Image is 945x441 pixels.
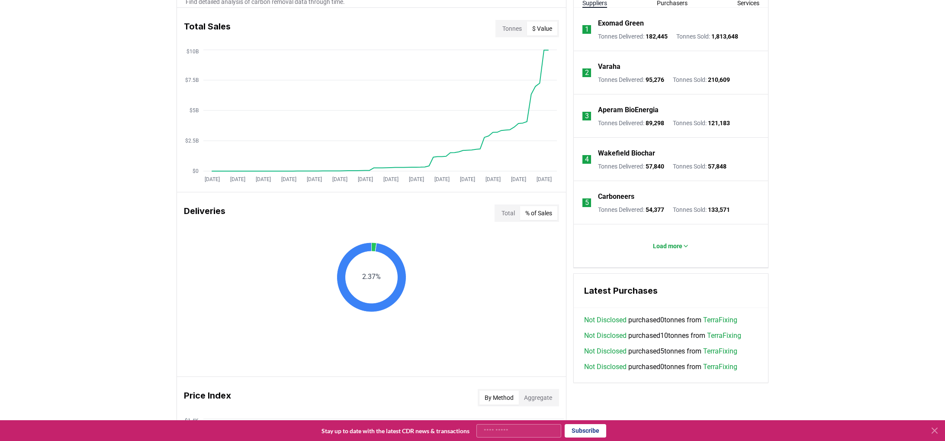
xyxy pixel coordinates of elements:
[497,22,527,36] button: Tonnes
[708,76,730,83] span: 210,609
[585,154,589,165] p: 4
[598,191,634,202] a: Carboneers
[383,176,399,182] tspan: [DATE]
[584,331,627,341] a: Not Disclosed
[307,176,322,182] tspan: [DATE]
[646,76,664,83] span: 95,276
[707,331,741,341] a: TerraFixing
[520,206,557,220] button: % of Sales
[646,120,664,126] span: 89,298
[673,75,730,84] p: Tonnes Sold :
[598,105,659,115] a: Aperam BioEnergia
[184,20,231,37] h3: Total Sales
[479,391,519,405] button: By Method
[281,176,296,182] tspan: [DATE]
[646,206,664,213] span: 54,377
[256,176,271,182] tspan: [DATE]
[193,168,199,174] tspan: $0
[673,119,730,127] p: Tonnes Sold :
[184,389,231,406] h3: Price Index
[646,237,696,255] button: Load more
[185,138,199,144] tspan: $2.5B
[598,75,664,84] p: Tonnes Delivered :
[519,391,557,405] button: Aggregate
[708,206,730,213] span: 133,571
[205,176,220,182] tspan: [DATE]
[598,148,655,159] a: Wakefield Biochar
[362,272,381,281] text: 2.37%
[598,162,664,171] p: Tonnes Delivered :
[703,315,737,325] a: TerraFixing
[584,331,741,341] span: purchased 10 tonnes from
[527,22,557,36] button: $ Value
[485,176,501,182] tspan: [DATE]
[598,119,664,127] p: Tonnes Delivered :
[584,315,737,325] span: purchased 0 tonnes from
[332,176,347,182] tspan: [DATE]
[676,32,738,41] p: Tonnes Sold :
[186,49,199,55] tspan: $10B
[185,77,199,83] tspan: $7.5B
[703,346,737,357] a: TerraFixing
[460,176,475,182] tspan: [DATE]
[646,163,664,170] span: 57,840
[598,32,668,41] p: Tonnes Delivered :
[185,418,199,424] tspan: $1.4K
[409,176,424,182] tspan: [DATE]
[584,284,758,297] h3: Latest Purchases
[585,111,589,121] p: 3
[673,205,730,214] p: Tonnes Sold :
[585,24,589,35] p: 1
[598,18,644,29] a: Exomad Green
[708,163,726,170] span: 57,848
[230,176,245,182] tspan: [DATE]
[434,176,450,182] tspan: [DATE]
[584,362,627,372] a: Not Disclosed
[598,62,620,72] a: Varaha
[584,362,737,372] span: purchased 0 tonnes from
[584,346,627,357] a: Not Disclosed
[598,205,664,214] p: Tonnes Delivered :
[537,176,552,182] tspan: [DATE]
[584,346,737,357] span: purchased 5 tonnes from
[511,176,526,182] tspan: [DATE]
[358,176,373,182] tspan: [DATE]
[190,107,199,113] tspan: $5B
[673,162,726,171] p: Tonnes Sold :
[711,33,738,40] span: 1,813,648
[585,198,589,208] p: 5
[184,204,225,222] h3: Deliveries
[585,68,589,78] p: 2
[646,33,668,40] span: 182,445
[708,120,730,126] span: 121,183
[584,315,627,325] a: Not Disclosed
[653,242,682,250] p: Load more
[703,362,737,372] a: TerraFixing
[496,206,520,220] button: Total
